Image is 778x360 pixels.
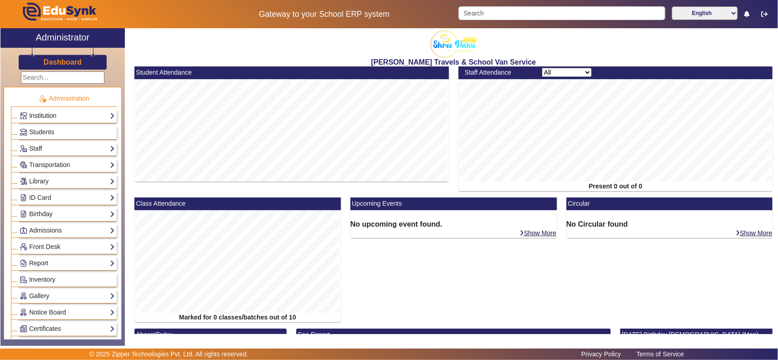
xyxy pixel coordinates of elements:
a: Dashboard [43,57,82,67]
img: Inventory.png [20,276,27,283]
img: Administration.png [38,95,46,103]
div: Staff Attendance [460,68,537,77]
a: Students [20,127,115,137]
div: Marked for 0 classes/batches out of 10 [134,313,341,322]
h5: Gateway to your School ERP system [200,10,449,19]
p: © 2025 Zipper Technologies Pvt. Ltd. All rights reserved. [89,350,248,359]
input: Search... [21,71,104,84]
span: Inventory [29,276,56,283]
mat-card-header: AbsentToday [134,329,287,341]
a: Privacy Policy [577,348,626,360]
input: Search [459,6,665,20]
img: Students.png [20,129,27,136]
mat-card-header: [DATE] Birthday [DEMOGRAPHIC_DATA] (Mon) [620,329,773,341]
mat-card-header: Fee Report [296,329,611,341]
a: Inventory [20,274,115,285]
img: 2bec4155-9170-49cd-8f97-544ef27826c4 [431,30,476,58]
h2: Administrator [36,32,89,43]
mat-card-header: Student Attendance [134,66,449,79]
a: Administrator [0,28,125,48]
mat-card-header: Circular [567,198,773,210]
div: Present 0 out of 0 [459,182,773,191]
a: Show More [520,229,557,237]
a: Show More [736,229,773,237]
p: Administration [11,94,117,103]
h2: [PERSON_NAME] Travels & School Van Service [129,58,778,66]
mat-card-header: Upcoming Events [350,198,557,210]
span: Students [29,128,54,136]
h3: Dashboard [44,58,82,66]
a: Terms of Service [632,348,689,360]
mat-card-header: Class Attendance [134,198,341,210]
h6: No upcoming event found. [350,220,557,228]
h6: No Circular found [567,220,773,228]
